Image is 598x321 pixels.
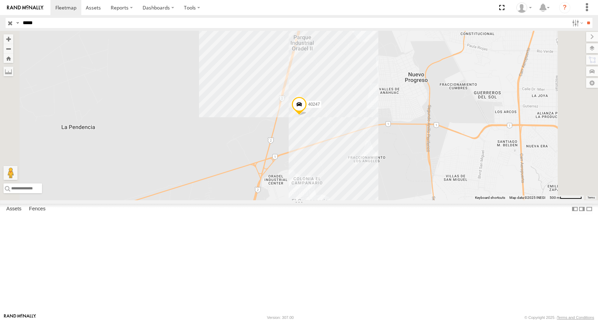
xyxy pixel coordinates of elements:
label: Search Query [15,18,20,28]
button: Zoom Home [4,54,13,63]
i: ? [559,2,570,13]
div: © Copyright 2025 - [524,315,594,320]
label: Dock Summary Table to the Right [578,204,585,214]
a: Terms and Conditions [557,315,594,320]
button: Zoom in [4,34,13,44]
img: rand-logo.svg [7,5,43,10]
button: Map Scale: 500 m per 59 pixels [548,195,584,200]
label: Fences [26,204,49,214]
a: Terms (opens in new tab) [587,196,595,199]
a: Visit our Website [4,314,36,321]
button: Drag Pegman onto the map to open Street View [4,166,18,180]
span: 40247 [308,102,319,107]
label: Hide Summary Table [586,204,593,214]
label: Assets [3,204,25,214]
button: Keyboard shortcuts [475,195,505,200]
button: Zoom out [4,44,13,54]
span: Map data ©2025 INEGI [509,196,545,200]
div: Juan Oropeza [514,2,534,13]
label: Measure [4,67,13,76]
div: Version: 307.00 [267,315,294,320]
span: 500 m [550,196,560,200]
label: Dock Summary Table to the Left [571,204,578,214]
label: Search Filter Options [569,18,584,28]
label: Map Settings [586,78,598,88]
